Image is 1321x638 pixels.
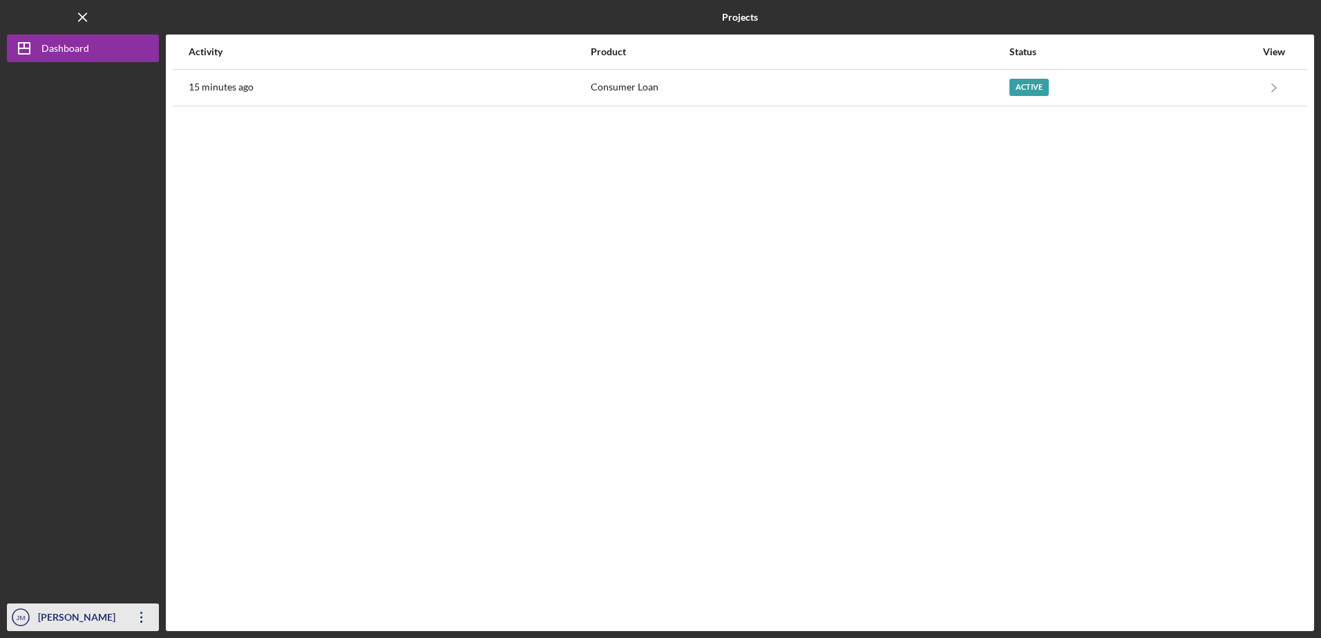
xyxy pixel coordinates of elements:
[591,70,1008,105] div: Consumer Loan
[1009,79,1049,96] div: Active
[1009,46,1255,57] div: Status
[7,603,159,631] button: JM[PERSON_NAME]
[35,603,124,635] div: [PERSON_NAME]
[189,46,589,57] div: Activity
[1257,46,1291,57] div: View
[189,81,254,93] time: 2025-09-09 18:26
[7,35,159,62] button: Dashboard
[722,12,758,23] b: Projects
[591,46,1008,57] div: Product
[17,614,26,621] text: JM
[41,35,89,66] div: Dashboard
